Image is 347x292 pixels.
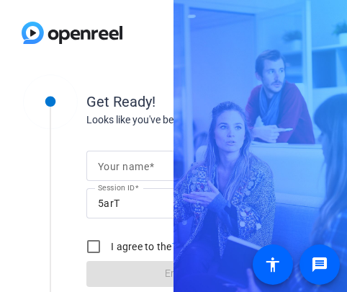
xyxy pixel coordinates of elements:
[264,256,281,273] mat-icon: accessibility
[98,183,135,192] mat-label: Session ID
[311,256,328,273] mat-icon: message
[98,161,149,172] mat-label: Your name
[172,241,249,252] a: Terms Of Service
